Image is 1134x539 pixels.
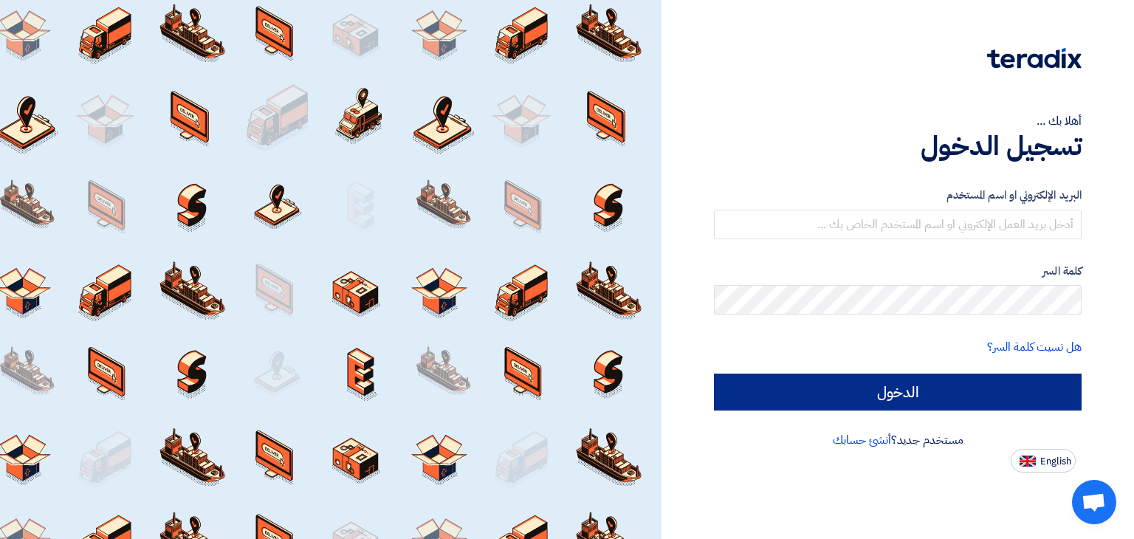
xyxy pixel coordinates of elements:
input: الدخول [714,374,1082,411]
a: أنشئ حسابك [833,431,891,449]
h1: تسجيل الدخول [714,130,1082,162]
label: البريد الإلكتروني او اسم المستخدم [714,187,1082,204]
input: أدخل بريد العمل الإلكتروني او اسم المستخدم الخاص بك ... [714,210,1082,239]
a: هل نسيت كلمة السر؟ [987,338,1082,356]
div: مستخدم جديد؟ [714,431,1082,449]
img: Teradix logo [987,48,1082,69]
div: أهلا بك ... [714,112,1082,130]
label: كلمة السر [714,263,1082,280]
div: دردشة مفتوحة [1072,480,1116,524]
span: English [1040,456,1071,467]
img: en-US.png [1020,456,1036,467]
button: English [1011,449,1076,473]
